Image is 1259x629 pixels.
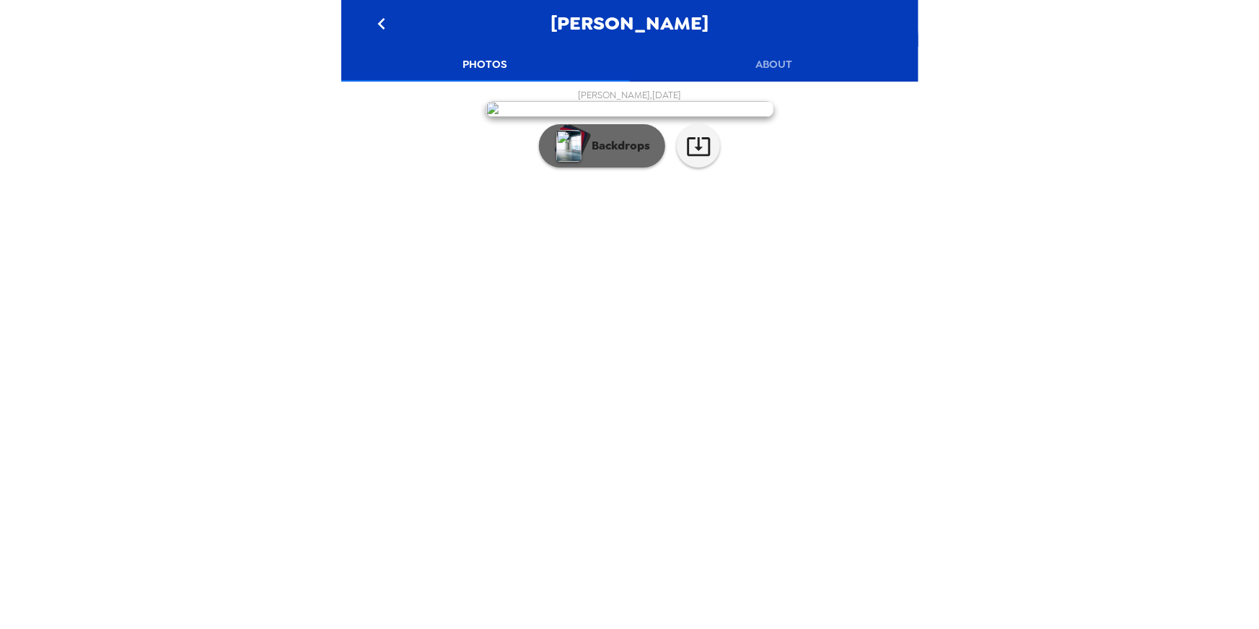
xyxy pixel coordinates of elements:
[550,14,709,33] span: [PERSON_NAME]
[578,89,681,101] span: [PERSON_NAME] , [DATE]
[539,124,665,168] button: Backdrops
[630,47,918,82] button: About
[584,137,650,155] p: Backdrops
[341,47,630,82] button: Photos
[486,101,774,117] img: user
